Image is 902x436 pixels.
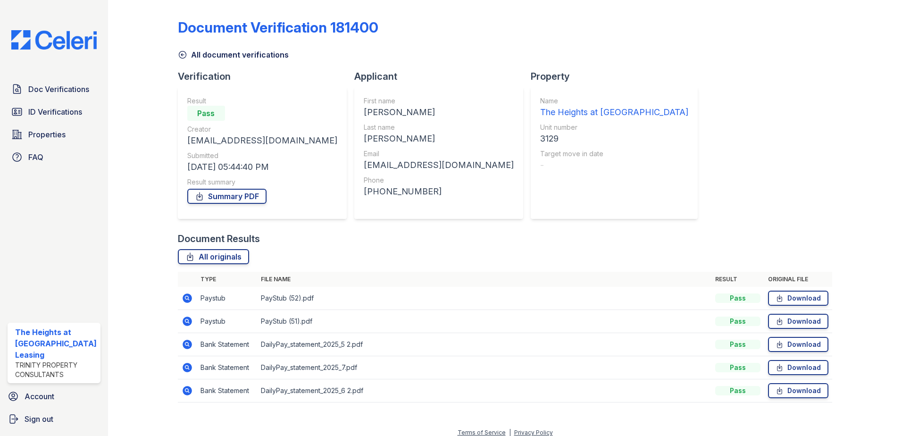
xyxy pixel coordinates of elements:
div: Result summary [187,177,337,187]
td: DailyPay_statement_2025_5 2.pdf [257,333,712,356]
span: FAQ [28,151,43,163]
div: Phone [364,176,514,185]
div: Document Verification 181400 [178,19,378,36]
th: Original file [764,272,832,287]
a: Download [768,337,828,352]
div: Pass [715,340,760,349]
span: Account [25,391,54,402]
a: Download [768,314,828,329]
td: PayStub (52).pdf [257,287,712,310]
a: Sign out [4,410,104,428]
div: Submitted [187,151,337,160]
div: Creator [187,125,337,134]
div: Document Results [178,232,260,245]
a: All originals [178,249,249,264]
div: Pass [715,293,760,303]
div: Trinity Property Consultants [15,361,97,379]
a: Privacy Policy [514,429,553,436]
td: DailyPay_statement_2025_7.pdf [257,356,712,379]
div: [EMAIL_ADDRESS][DOMAIN_NAME] [364,159,514,172]
div: [PERSON_NAME] [364,132,514,145]
div: | [509,429,511,436]
div: The Heights at [GEOGRAPHIC_DATA] [540,106,688,119]
iframe: chat widget [862,398,893,427]
div: Verification [178,70,354,83]
div: - [540,159,688,172]
div: [PHONE_NUMBER] [364,185,514,198]
div: 3129 [540,132,688,145]
a: Properties [8,125,100,144]
td: Paystub [197,287,257,310]
div: Unit number [540,123,688,132]
div: Pass [187,106,225,121]
div: Target move in date [540,149,688,159]
a: Download [768,360,828,375]
a: Summary PDF [187,189,267,204]
a: FAQ [8,148,100,167]
td: Bank Statement [197,333,257,356]
span: Doc Verifications [28,84,89,95]
a: Name The Heights at [GEOGRAPHIC_DATA] [540,96,688,119]
img: CE_Logo_Blue-a8612792a0a2168367f1c8372b55b34899dd931a85d93a1a3d3e32e68fde9ad4.png [4,30,104,50]
div: The Heights at [GEOGRAPHIC_DATA] Leasing [15,327,97,361]
span: ID Verifications [28,106,82,117]
a: All document verifications [178,49,289,60]
th: Type [197,272,257,287]
th: File name [257,272,712,287]
a: ID Verifications [8,102,100,121]
div: Email [364,149,514,159]
td: PayStub (51).pdf [257,310,712,333]
td: Bank Statement [197,356,257,379]
a: Download [768,291,828,306]
div: Pass [715,363,760,372]
div: Name [540,96,688,106]
div: [EMAIL_ADDRESS][DOMAIN_NAME] [187,134,337,147]
div: Last name [364,123,514,132]
div: Result [187,96,337,106]
div: [DATE] 05:44:40 PM [187,160,337,174]
span: Sign out [25,413,53,425]
a: Doc Verifications [8,80,100,99]
div: Property [531,70,705,83]
td: Bank Statement [197,379,257,402]
div: [PERSON_NAME] [364,106,514,119]
div: Pass [715,386,760,395]
span: Properties [28,129,66,140]
th: Result [711,272,764,287]
div: Applicant [354,70,531,83]
div: First name [364,96,514,106]
a: Download [768,383,828,398]
div: Pass [715,317,760,326]
a: Terms of Service [458,429,506,436]
td: Paystub [197,310,257,333]
td: DailyPay_statement_2025_6 2.pdf [257,379,712,402]
a: Account [4,387,104,406]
